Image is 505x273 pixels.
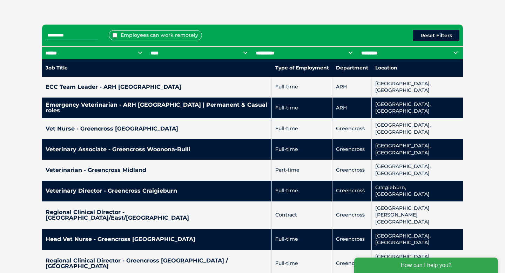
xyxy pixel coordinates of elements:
[272,77,332,98] td: Full-time
[46,147,268,152] h4: Veterinary Associate - Greencross Woonona-Bulli
[332,118,372,139] td: Greencross
[4,4,148,20] div: How can I help you?
[46,102,268,113] h4: Emergency Veterinarian - ARH [GEOGRAPHIC_DATA] | Permanent & Casual roles
[336,65,368,71] nobr: Department
[372,98,463,118] td: [GEOGRAPHIC_DATA], [GEOGRAPHIC_DATA]
[272,98,332,118] td: Full-time
[332,201,372,229] td: Greencross
[413,30,459,41] button: Reset Filters
[272,160,332,180] td: Part-time
[375,65,397,71] nobr: Location
[46,188,268,194] h4: Veterinary Director - Greencross Craigieburn
[272,201,332,229] td: Contract
[46,84,268,90] h4: ECC Team Leader - ARH [GEOGRAPHIC_DATA]
[372,139,463,160] td: [GEOGRAPHIC_DATA], [GEOGRAPHIC_DATA]
[46,167,268,173] h4: Veterinarian - Greencross Midland
[372,160,463,180] td: [GEOGRAPHIC_DATA], [GEOGRAPHIC_DATA]
[46,126,268,132] h4: Vet Nurse - Greencross [GEOGRAPHIC_DATA]
[272,139,332,160] td: Full-time
[113,33,117,38] input: Employees can work remotely
[275,65,329,71] nobr: Type of Employment
[372,201,463,229] td: [GEOGRAPHIC_DATA][PERSON_NAME][GEOGRAPHIC_DATA]
[332,160,372,180] td: Greencross
[332,229,372,250] td: Greencross
[272,229,332,250] td: Full-time
[372,229,463,250] td: [GEOGRAPHIC_DATA], [GEOGRAPHIC_DATA]
[372,181,463,201] td: Craigieburn, [GEOGRAPHIC_DATA]
[332,139,372,160] td: Greencross
[46,209,268,221] h4: Regional Clinical Director - [GEOGRAPHIC_DATA]/East/[GEOGRAPHIC_DATA]
[372,77,463,98] td: [GEOGRAPHIC_DATA], [GEOGRAPHIC_DATA]
[372,118,463,139] td: [GEOGRAPHIC_DATA], [GEOGRAPHIC_DATA]
[332,181,372,201] td: Greencross
[272,118,332,139] td: Full-time
[332,77,372,98] td: ARH
[109,30,202,40] label: Employees can work remotely
[46,237,268,242] h4: Head Vet Nurse - Greencross [GEOGRAPHIC_DATA]
[332,98,372,118] td: ARH
[272,181,332,201] td: Full-time
[46,258,268,269] h4: Regional Clinical Director - Greencross [GEOGRAPHIC_DATA] / [GEOGRAPHIC_DATA]
[46,65,68,71] nobr: Job Title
